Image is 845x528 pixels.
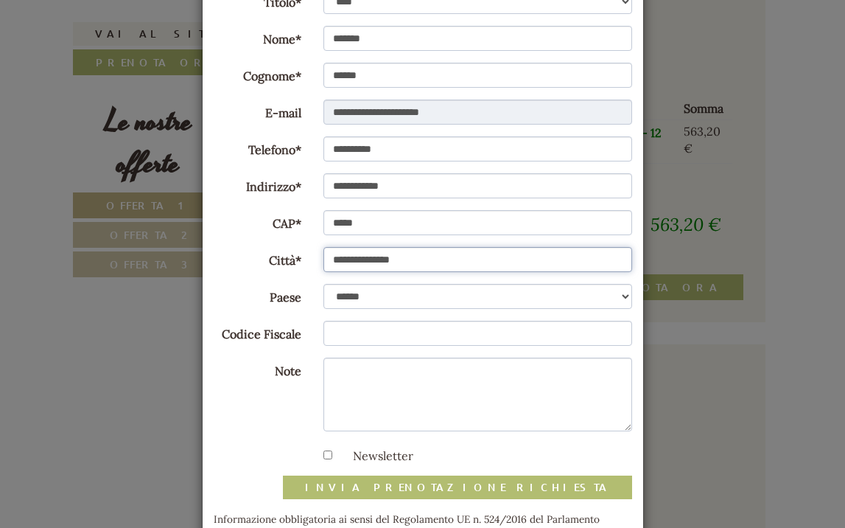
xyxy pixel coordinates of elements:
label: Cognome* [203,63,313,85]
label: Città* [203,247,313,269]
label: Note [203,358,313,380]
label: Indirizzo* [203,173,313,195]
label: Telefono* [203,136,313,159]
button: invia prenotazione richiesta [283,476,632,499]
label: E-mail [203,100,313,122]
label: Newsletter [338,448,413,465]
label: Nome* [203,26,313,48]
label: Paese [203,284,313,306]
label: Codice Fiscale [203,321,313,343]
